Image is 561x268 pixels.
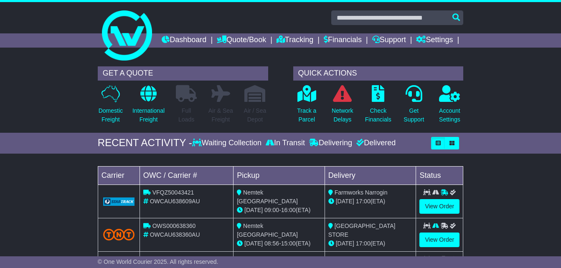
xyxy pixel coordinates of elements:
a: NetworkDelays [331,85,353,129]
img: GetCarrierServiceLogo [103,197,135,206]
p: Check Financials [365,106,391,124]
img: TNT_Domestic.png [103,229,135,240]
a: GetSupport [403,85,424,129]
div: Delivered [354,139,396,148]
p: Air / Sea Depot [244,106,267,124]
span: [GEOGRAPHIC_DATA] STORE [328,222,396,238]
p: Air & Sea Freight [208,106,233,124]
a: Financials [324,33,362,48]
span: © One World Courier 2025. All rights reserved. [98,258,218,265]
p: Track a Parcel [297,106,316,124]
div: RECENT ACTIVITY - [98,137,192,149]
span: 17:00 [356,198,371,205]
a: Dashboard [162,33,206,48]
span: [DATE] [336,198,354,205]
a: DomesticFreight [98,85,123,129]
p: Network Delays [332,106,353,124]
span: [DATE] [336,240,354,247]
p: Account Settings [439,106,460,124]
span: 15:00 [281,240,296,247]
div: Waiting Collection [192,139,264,148]
a: InternationalFreight [132,85,165,129]
p: Get Support [404,106,424,124]
td: Status [416,166,463,185]
p: Full Loads [176,106,197,124]
div: - (ETA) [237,239,321,248]
a: CheckFinancials [365,85,392,129]
div: In Transit [264,139,307,148]
span: [DATE] [244,240,263,247]
a: Settings [416,33,453,48]
span: 09:00 [264,207,279,213]
span: 16:00 [281,207,296,213]
a: View Order [419,233,459,247]
div: GET A QUOTE [98,66,268,81]
a: Tracking [277,33,313,48]
td: OWC / Carrier # [140,166,233,185]
a: Support [372,33,406,48]
span: 17:00 [356,240,371,247]
span: VFQZ50043421 [152,189,194,196]
span: OWS000638360 [152,222,196,229]
div: (ETA) [328,197,413,206]
span: 08:56 [264,240,279,247]
p: International Freight [132,106,165,124]
a: Quote/Book [217,33,266,48]
td: Carrier [98,166,140,185]
td: Pickup [234,166,325,185]
span: [PERSON_NAME] [335,256,383,263]
a: Track aParcel [297,85,317,129]
span: Nemtek [GEOGRAPHIC_DATA] [237,189,298,205]
div: - (ETA) [237,206,321,215]
div: (ETA) [328,239,413,248]
div: QUICK ACTIONS [293,66,464,81]
a: View Order [419,199,459,214]
span: VFQZ50043381 [152,256,194,263]
div: Delivering [307,139,354,148]
span: Nemtek [GEOGRAPHIC_DATA] [237,222,298,238]
td: Delivery [325,166,416,185]
span: Farmworks Narrogin [335,189,388,196]
span: [DATE] [244,207,263,213]
span: OWCAU638360AU [150,231,200,238]
span: OWCAU638609AU [150,198,200,205]
a: AccountSettings [439,85,461,129]
p: Domestic Freight [99,106,123,124]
